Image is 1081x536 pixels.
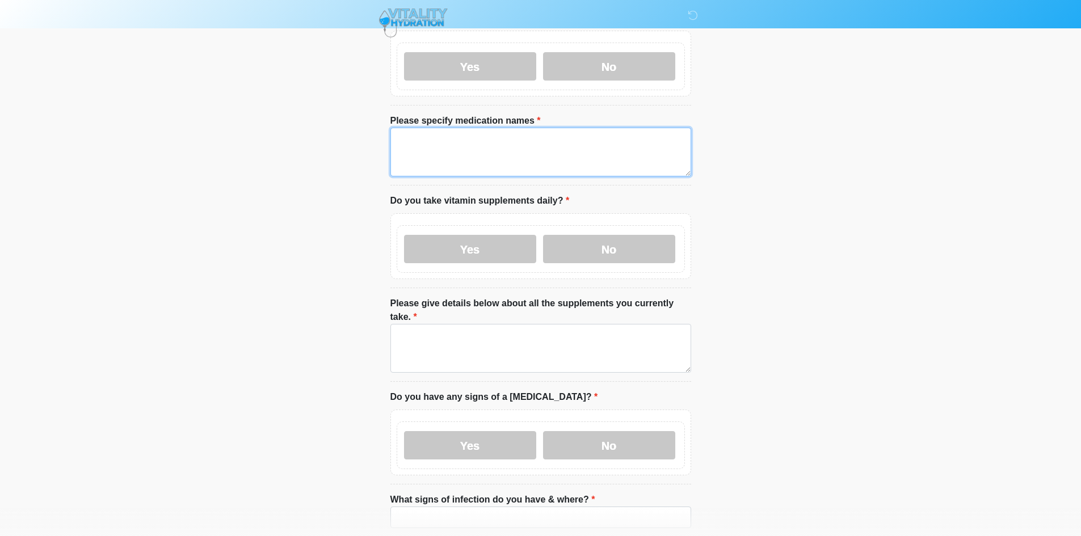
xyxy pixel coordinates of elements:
[543,52,675,81] label: No
[390,493,595,507] label: What signs of infection do you have & where?
[390,194,570,208] label: Do you take vitamin supplements daily?
[390,114,541,128] label: Please specify medication names
[543,235,675,263] label: No
[379,9,448,37] img: Vitality Hydration Logo
[404,431,536,459] label: Yes
[404,52,536,81] label: Yes
[543,431,675,459] label: No
[390,390,598,404] label: Do you have any signs of a [MEDICAL_DATA]?
[390,297,691,324] label: Please give details below about all the supplements you currently take.
[404,235,536,263] label: Yes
